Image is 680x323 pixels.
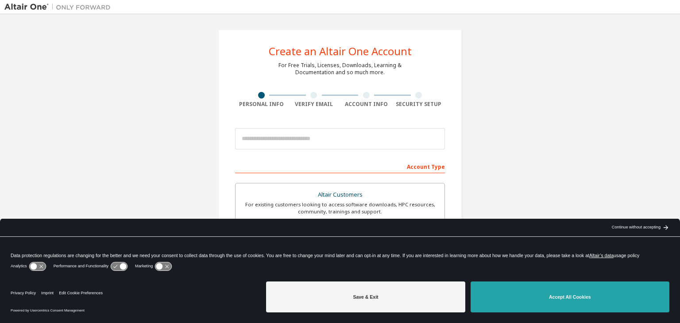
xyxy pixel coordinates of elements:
[269,46,412,57] div: Create an Altair One Account
[278,62,402,76] div: For Free Trials, Licenses, Downloads, Learning & Documentation and so much more.
[288,101,340,108] div: Verify Email
[241,201,439,215] div: For existing customers looking to access software downloads, HPC resources, community, trainings ...
[241,189,439,201] div: Altair Customers
[4,3,115,11] img: Altair One
[393,101,445,108] div: Security Setup
[235,101,288,108] div: Personal Info
[340,101,393,108] div: Account Info
[235,159,445,173] div: Account Type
